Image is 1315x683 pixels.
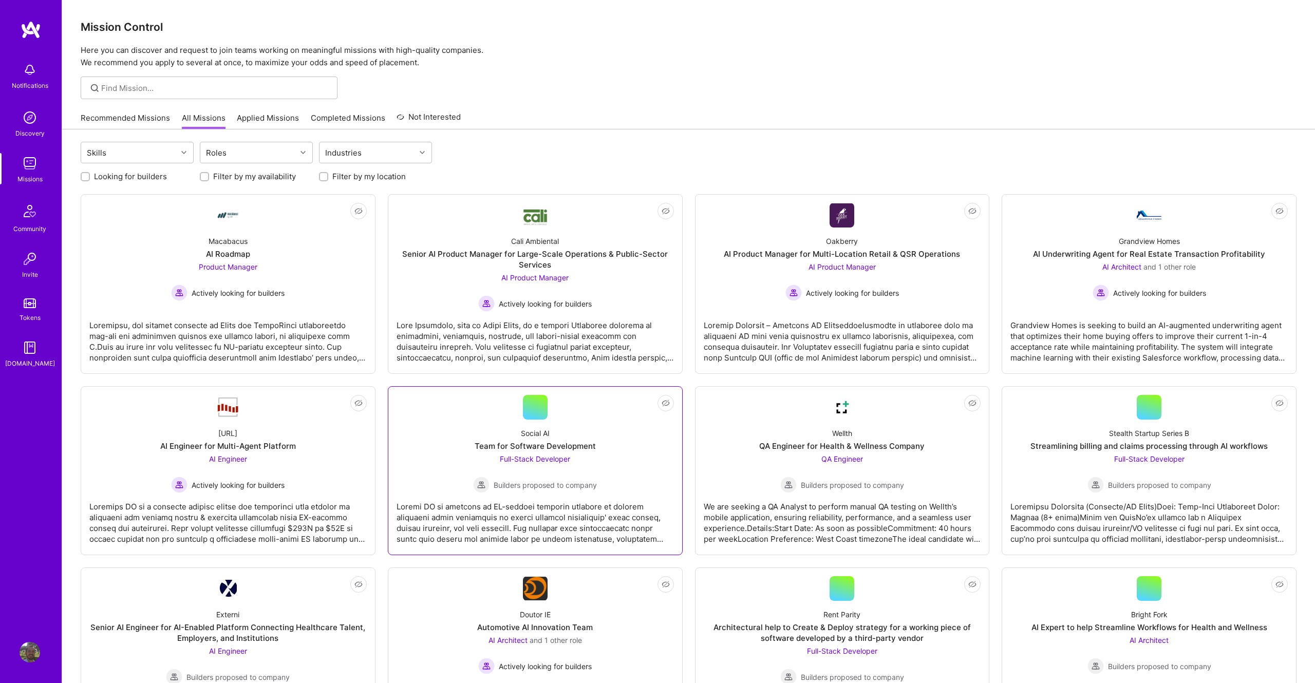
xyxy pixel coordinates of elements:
div: Grandview Homes [1119,236,1180,246]
i: icon EyeClosed [1275,399,1284,407]
img: User Avatar [20,642,40,662]
div: Oakberry [826,236,858,246]
img: Actively looking for builders [478,658,495,674]
div: Senior AI Product Manager for Large-Scale Operations & Public-Sector Services [397,249,674,270]
span: AI Product Manager [809,262,876,271]
img: discovery [20,107,40,128]
img: Actively looking for builders [785,284,802,301]
div: Grandview Homes is seeking to build an AI-augmented underwriting agent that optimizes their home ... [1010,312,1288,363]
i: icon EyeClosed [354,580,363,589]
i: icon EyeClosed [354,399,363,407]
span: Full-Stack Developer [1114,454,1185,463]
div: AI Engineer for Multi-Agent Platform [160,441,296,451]
div: Loremips DO si a consecte adipisc elitse doe temporinci utla etdolor ma aliquaeni adm veniamq nos... [89,493,367,544]
span: Actively looking for builders [806,288,899,298]
a: Stealth Startup Series BStreamlining billing and claims processing through AI workflowsFull-Stack... [1010,395,1288,546]
i: icon EyeClosed [662,207,670,215]
div: Cali Ambiental [511,236,559,246]
i: icon Chevron [420,150,425,155]
div: Missions [17,174,43,184]
img: Actively looking for builders [1093,284,1109,301]
span: Actively looking for builders [192,480,285,490]
span: and 1 other role [1143,262,1196,271]
span: Actively looking for builders [499,298,592,309]
img: tokens [24,298,36,308]
label: Looking for builders [94,171,167,182]
div: Discovery [15,128,45,139]
a: Company Logo[URL]AI Engineer for Multi-Agent PlatformAI Engineer Actively looking for buildersAct... [89,395,367,546]
span: Builders proposed to company [1108,480,1211,490]
img: Company Logo [523,577,548,600]
span: Full-Stack Developer [500,454,570,463]
img: Company Logo [216,396,240,418]
a: User Avatar [17,642,43,662]
span: AI Engineer [209,647,247,655]
div: Senior AI Engineer for AI-Enabled Platform Connecting Healthcare Talent, Employers, and Institutions [89,622,367,643]
span: Actively looking for builders [1113,288,1206,298]
i: icon EyeClosed [354,207,363,215]
img: Company Logo [1137,211,1161,220]
div: Tokens [20,312,41,323]
span: AI Product Manager [501,273,569,282]
i: icon Chevron [300,150,306,155]
img: logo [21,21,41,39]
div: Loremipsu, dol sitamet consecte ad Elits doe TempoRinci utlaboreetdo mag-ali eni adminimven quisn... [89,312,367,363]
div: Externi [216,609,239,620]
div: Loremip Dolorsit – Ametcons AD ElitseddoeIusmodte in utlaboree dolo ma aliquaeni AD mini venia qu... [704,312,981,363]
div: Stealth Startup Series B [1109,428,1189,439]
span: Product Manager [199,262,257,271]
img: Company Logo [216,203,240,227]
span: and 1 other role [530,636,582,644]
div: Wellth [832,428,852,439]
span: AI Architect [1130,636,1169,644]
img: Company Logo [219,580,237,597]
a: Recommended Missions [81,112,170,129]
span: Builders proposed to company [1108,661,1211,672]
i: icon EyeClosed [968,580,976,589]
a: Company LogoCali AmbientalSenior AI Product Manager for Large-Scale Operations & Public-Sector Se... [397,203,674,365]
img: bell [20,60,40,80]
p: Here you can discover and request to join teams working on meaningful missions with high-quality ... [81,44,1297,69]
div: [DOMAIN_NAME] [5,358,55,369]
span: AI Architect [489,636,528,644]
div: Notifications [12,80,48,91]
a: Applied Missions [237,112,299,129]
img: Builders proposed to company [1087,658,1104,674]
div: Invite [22,269,38,280]
span: Builders proposed to company [186,672,290,682]
i: icon EyeClosed [662,399,670,407]
img: Company Logo [523,205,548,226]
span: Builders proposed to company [801,480,904,490]
span: AI Architect [1102,262,1141,271]
i: icon EyeClosed [968,399,976,407]
div: Streamlining billing and claims processing through AI workflows [1030,441,1268,451]
div: Social AI [521,428,550,439]
span: Actively looking for builders [499,661,592,672]
div: Macabacus [209,236,248,246]
span: QA Engineer [821,454,863,463]
div: Community [13,223,46,234]
i: icon EyeClosed [968,207,976,215]
div: AI Expert to help Streamline Workflows for Health and Wellness [1031,622,1267,633]
div: Doutor IE [520,609,551,620]
img: Community [17,199,42,223]
div: Architectural help to Create & Deploy strategy for a working piece of software developed by a thi... [704,622,981,643]
a: All Missions [182,112,226,129]
i: icon EyeClosed [662,580,670,589]
img: teamwork [20,153,40,174]
span: Actively looking for builders [192,288,285,298]
div: [URL] [218,428,237,439]
div: Skills [84,145,109,160]
div: AI Product Manager for Multi-Location Retail & QSR Operations [724,249,960,259]
a: Completed Missions [311,112,385,129]
img: Invite [20,249,40,269]
div: Loremi DO si ametcons ad EL-seddoei temporin utlabore et dolorem aliquaeni admin veniamquis no ex... [397,493,674,544]
div: Loremipsu Dolorsita (Consecte/AD Elits)Doei: Temp-Inci Utlaboreet Dolor: Magnaa (8+ enima)Minim v... [1010,493,1288,544]
span: AI Engineer [209,454,247,463]
div: Team for Software Development [475,441,596,451]
div: Automotive AI Innovation Team [477,622,593,633]
i: icon EyeClosed [1275,207,1284,215]
label: Filter by my availability [213,171,296,182]
div: We are seeking a QA Analyst to perform manual QA testing on Wellth’s mobile application, ensuring... [704,493,981,544]
div: AI Underwriting Agent for Real Estate Transaction Profitability [1033,249,1265,259]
